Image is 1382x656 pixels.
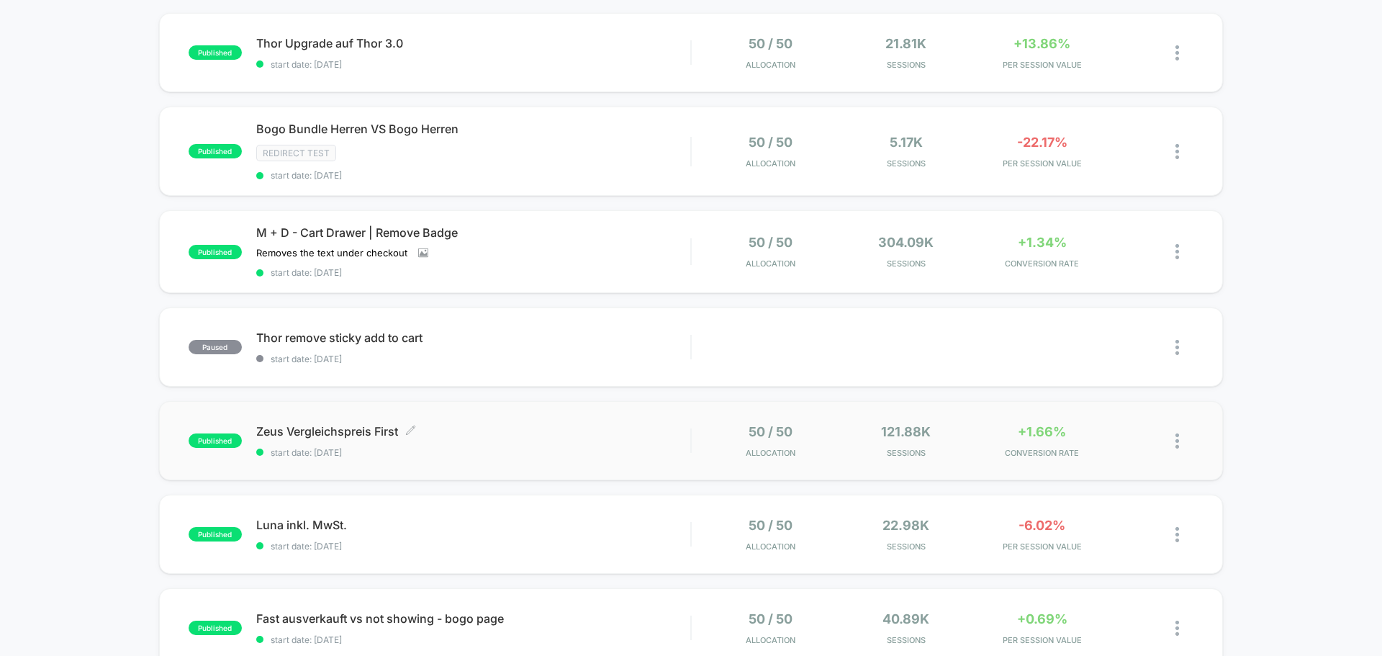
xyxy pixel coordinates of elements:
span: published [189,245,242,259]
span: Allocation [746,542,795,552]
span: +0.69% [1017,611,1067,626]
span: Zeus Vergleichspreis First [256,424,690,439]
span: Fast ausverkauft vs not showing - bogo page [256,611,690,626]
img: close [1175,45,1179,60]
span: -6.02% [1019,518,1065,533]
img: close [1175,144,1179,159]
span: published [189,144,242,158]
span: Sessions [842,60,971,70]
span: 50 / 50 [749,611,792,626]
span: Sessions [842,448,971,458]
span: Allocation [746,635,795,645]
span: PER SESSION VALUE [977,542,1106,552]
span: published [189,45,242,60]
span: Thor Upgrade auf Thor 3.0 [256,36,690,50]
span: Bogo Bundle Herren VS Bogo Herren [256,122,690,136]
span: 50 / 50 [749,518,792,533]
span: Sessions [842,259,971,269]
span: 50 / 50 [749,36,792,51]
span: start date: [DATE] [256,447,690,458]
img: close [1175,340,1179,355]
span: Sessions [842,542,971,552]
span: 121.88k [881,424,931,439]
span: Allocation [746,448,795,458]
span: published [189,433,242,448]
span: published [189,621,242,635]
span: start date: [DATE] [256,634,690,645]
span: CONVERSION RATE [977,259,1106,269]
span: Luna inkl. MwSt. [256,518,690,532]
span: Sessions [842,635,971,645]
img: close [1175,244,1179,259]
span: published [189,527,242,542]
span: PER SESSION VALUE [977,158,1106,169]
span: -22.17% [1017,135,1067,150]
span: PER SESSION VALUE [977,635,1106,645]
span: Thor remove sticky add to cart [256,331,690,345]
span: +1.34% [1018,235,1067,250]
span: 50 / 50 [749,135,792,150]
span: 50 / 50 [749,424,792,439]
img: close [1175,621,1179,636]
span: start date: [DATE] [256,267,690,278]
span: 40.89k [882,611,929,626]
span: 304.09k [878,235,934,250]
span: Allocation [746,259,795,269]
span: 21.81k [885,36,926,51]
span: M + D - Cart Drawer | Remove Badge [256,225,690,240]
span: paused [189,340,242,354]
span: Redirect Test [256,145,336,161]
img: close [1175,433,1179,449]
span: Removes the text under checkout [256,247,407,259]
img: close [1175,527,1179,542]
span: Allocation [746,158,795,169]
span: start date: [DATE] [256,170,690,181]
span: 50 / 50 [749,235,792,250]
span: Sessions [842,158,971,169]
span: start date: [DATE] [256,541,690,552]
span: Allocation [746,60,795,70]
span: start date: [DATE] [256,354,690,364]
span: +13.86% [1013,36,1070,51]
span: CONVERSION RATE [977,448,1106,458]
span: 22.98k [882,518,929,533]
span: PER SESSION VALUE [977,60,1106,70]
span: 5.17k [890,135,923,150]
span: start date: [DATE] [256,59,690,70]
span: +1.66% [1018,424,1066,439]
